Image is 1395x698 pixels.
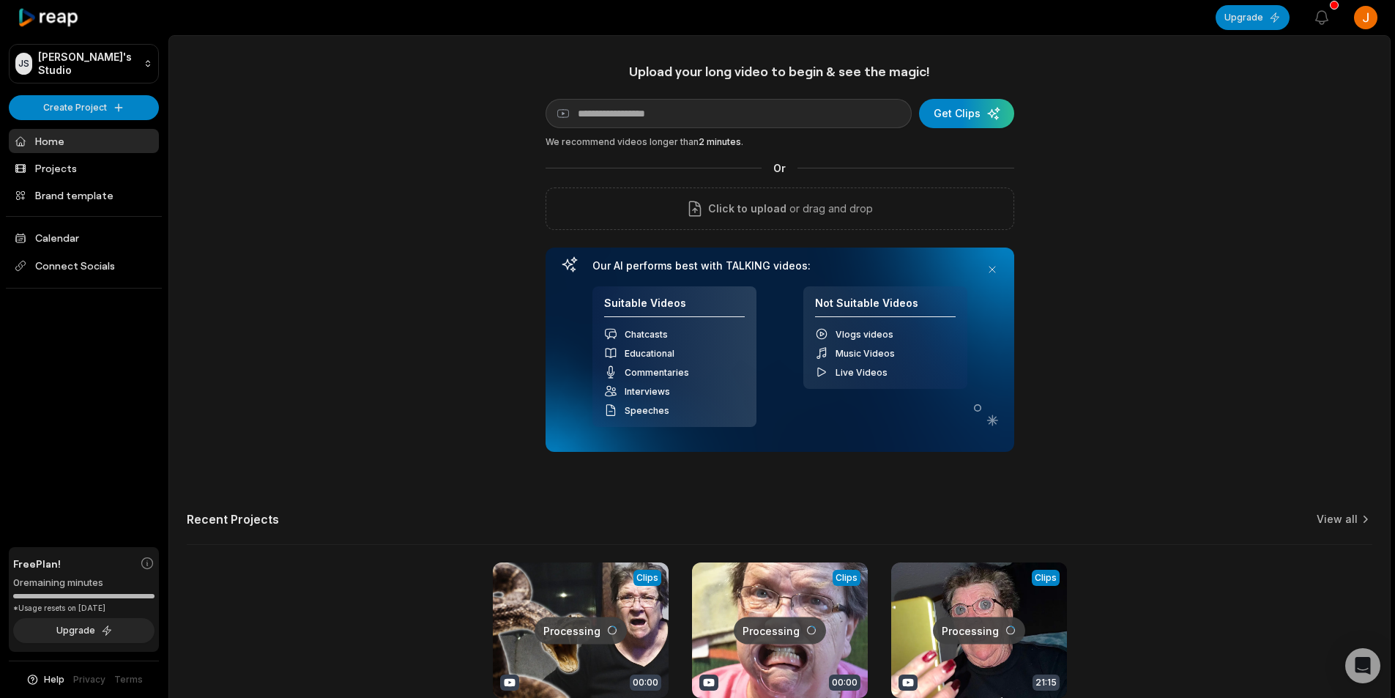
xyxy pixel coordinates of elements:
[9,129,159,153] a: Home
[15,53,32,75] div: JS
[9,183,159,207] a: Brand template
[836,329,893,340] span: Vlogs videos
[114,673,143,686] a: Terms
[708,200,786,218] span: Click to upload
[836,348,895,359] span: Music Videos
[786,200,873,218] p: or drag and drop
[9,253,159,279] span: Connect Socials
[1216,5,1290,30] button: Upgrade
[625,386,670,397] span: Interviews
[815,297,956,318] h4: Not Suitable Videos
[38,51,138,77] p: [PERSON_NAME]'s Studio
[836,367,888,378] span: Live Videos
[1345,648,1380,683] div: Open Intercom Messenger
[13,618,155,643] button: Upgrade
[625,367,689,378] span: Commentaries
[26,673,64,686] button: Help
[73,673,105,686] a: Privacy
[546,135,1014,149] div: We recommend videos longer than .
[44,673,64,686] span: Help
[546,63,1014,80] h1: Upload your long video to begin & see the magic!
[9,95,159,120] button: Create Project
[187,512,279,527] h2: Recent Projects
[625,348,674,359] span: Educational
[592,259,967,272] h3: Our AI performs best with TALKING videos:
[604,297,745,318] h4: Suitable Videos
[1317,512,1358,527] a: View all
[9,156,159,180] a: Projects
[13,603,155,614] div: *Usage resets on [DATE]
[13,576,155,590] div: 0 remaining minutes
[625,329,668,340] span: Chatcasts
[9,226,159,250] a: Calendar
[625,405,669,416] span: Speeches
[762,160,797,176] span: Or
[699,136,741,147] span: 2 minutes
[13,556,61,571] span: Free Plan!
[919,99,1014,128] button: Get Clips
